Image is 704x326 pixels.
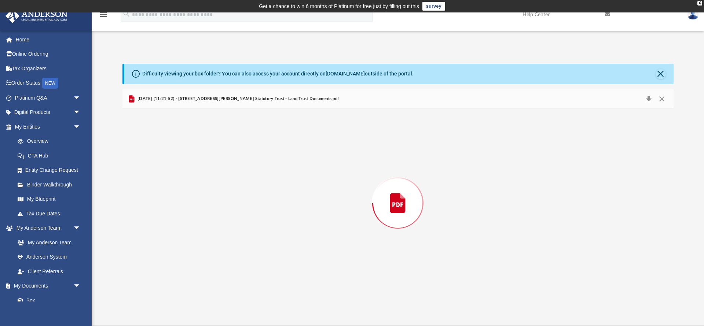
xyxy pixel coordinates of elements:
span: arrow_drop_down [73,279,88,294]
div: NEW [42,78,58,89]
a: Anderson System [10,250,88,264]
a: Order StatusNEW [5,76,92,91]
span: [DATE] (11:21:52) - [STREET_ADDRESS][PERSON_NAME] Statutory Trust - Land Trust Documents.pdf [136,96,339,102]
a: Entity Change Request [10,163,92,178]
i: search [122,10,131,18]
span: arrow_drop_down [73,221,88,236]
a: [DOMAIN_NAME] [326,71,365,77]
a: Client Referrals [10,264,88,279]
i: menu [99,10,108,19]
button: Download [642,94,656,104]
a: survey [422,2,445,11]
a: Tax Organizers [5,61,92,76]
a: Digital Productsarrow_drop_down [5,105,92,120]
a: Box [10,293,84,308]
a: My Anderson Teamarrow_drop_down [5,221,88,236]
a: Online Ordering [5,47,92,62]
a: Platinum Q&Aarrow_drop_down [5,90,92,105]
a: Overview [10,134,92,149]
img: Anderson Advisors Platinum Portal [3,9,70,23]
a: CTA Hub [10,148,92,163]
button: Close [655,94,668,104]
a: My Anderson Team [10,235,84,250]
a: Home [5,32,92,47]
img: User Pic [687,9,698,20]
div: Difficulty viewing your box folder? You can also access your account directly on outside of the p... [142,70,414,78]
button: Close [656,69,666,79]
div: close [697,1,702,5]
a: Tax Due Dates [10,206,92,221]
span: arrow_drop_down [73,105,88,120]
span: arrow_drop_down [73,119,88,134]
div: Preview [122,89,674,298]
a: My Documentsarrow_drop_down [5,279,88,293]
a: menu [99,14,108,19]
a: My Entitiesarrow_drop_down [5,119,92,134]
div: Get a chance to win 6 months of Platinum for free just by filling out this [259,2,419,11]
a: My Blueprint [10,192,88,207]
a: Binder Walkthrough [10,177,92,192]
span: arrow_drop_down [73,90,88,105]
